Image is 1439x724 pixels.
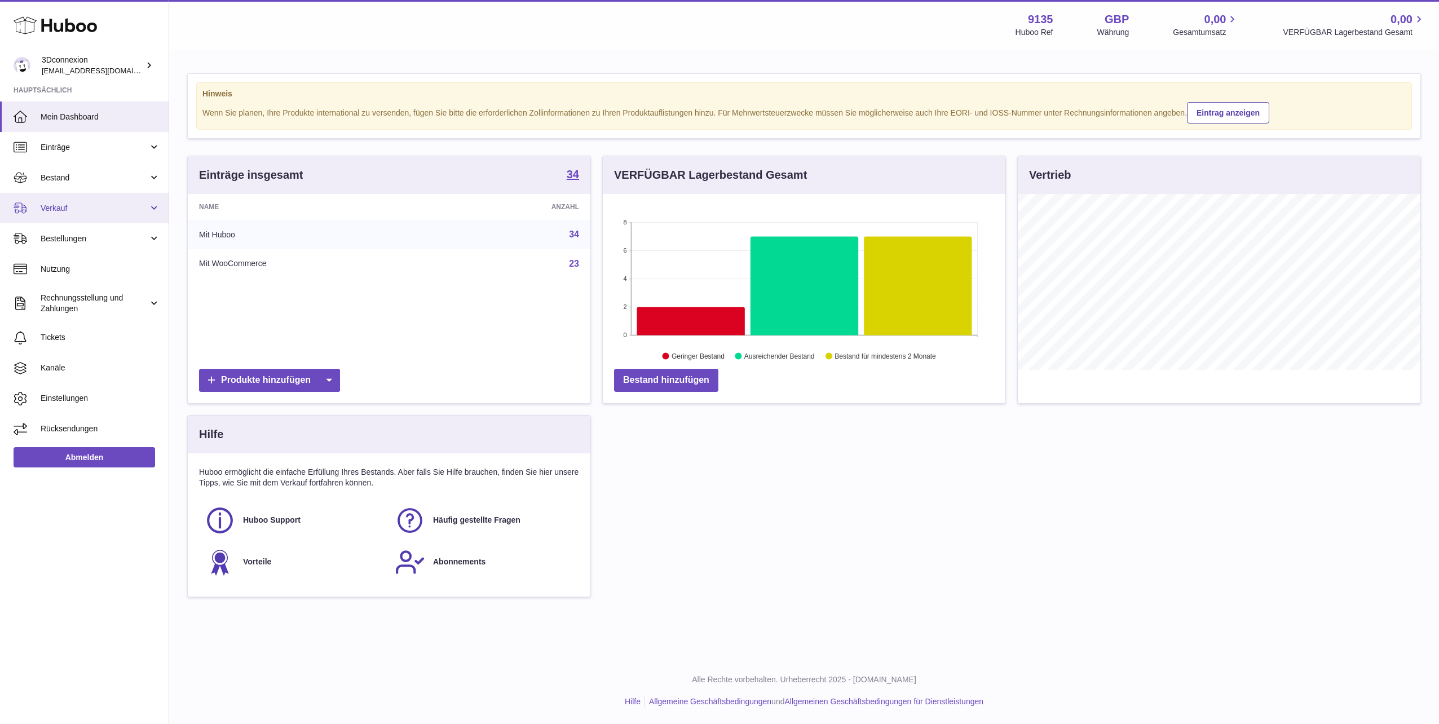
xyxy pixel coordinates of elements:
div: Währung [1097,27,1129,38]
div: Wenn Sie planen, Ihre Produkte international zu versenden, fügen Sie bitte die erforderlichen Zol... [202,100,1406,123]
th: Anzahl [446,194,590,220]
div: Huboo Ref [1016,27,1053,38]
span: Vorteile [243,557,271,567]
span: Häufig gestellte Fragen [433,515,520,526]
th: Name [188,194,446,220]
td: Mit WooCommerce [188,249,446,279]
td: Mit Huboo [188,220,446,249]
h3: Hilfe [199,427,223,442]
text: 0 [623,332,626,338]
span: Rücksendungen [41,423,160,434]
a: Häufig gestellte Fragen [395,505,573,536]
text: Ausreichender Bestand [744,352,815,360]
a: 0,00 VERFÜGBAR Lagerbestand Gesamt [1283,12,1425,38]
span: Einstellungen [41,393,160,404]
a: 23 [569,259,579,268]
strong: Hinweis [202,89,1406,99]
li: und [645,696,983,707]
span: 0,00 [1204,12,1226,27]
span: Kanäle [41,363,160,373]
p: Alle Rechte vorbehalten. Urheberrecht 2025 - [DOMAIN_NAME] [178,674,1430,685]
h3: VERFÜGBAR Lagerbestand Gesamt [614,167,807,183]
span: Mein Dashboard [41,112,160,122]
text: Bestand für mindestens 2 Monate [835,352,936,360]
a: Produkte hinzufügen [199,369,340,392]
span: Rechnungsstellung und Zahlungen [41,293,148,314]
strong: GBP [1105,12,1129,27]
text: 4 [623,275,626,282]
strong: 34 [567,169,579,180]
span: [EMAIL_ADDRESS][DOMAIN_NAME] [42,66,166,75]
a: Hilfe [625,697,641,706]
a: Allgemeine Geschäftsbedingungen [649,697,771,706]
a: Vorteile [205,547,383,577]
a: Abmelden [14,447,155,467]
span: Bestellungen [41,233,148,244]
h3: Vertrieb [1029,167,1071,183]
div: 3Dconnexion [42,55,143,76]
a: Allgemeinen Geschäftsbedingungen für Dienstleistungen [784,697,983,706]
text: 6 [623,247,626,254]
span: Bestand [41,173,148,183]
text: Geringer Bestand [672,352,725,360]
span: Gesamtumsatz [1173,27,1239,38]
a: 0,00 Gesamtumsatz [1173,12,1239,38]
text: 2 [623,303,626,310]
span: 0,00 [1391,12,1412,27]
span: VERFÜGBAR Lagerbestand Gesamt [1283,27,1425,38]
a: Abonnements [395,547,573,577]
a: Eintrag anzeigen [1187,102,1269,123]
h3: Einträge insgesamt [199,167,303,183]
span: Tickets [41,332,160,343]
a: 34 [567,169,579,182]
a: Huboo Support [205,505,383,536]
img: order_eu@3dconnexion.com [14,57,30,74]
a: 34 [569,229,579,239]
span: Verkauf [41,203,148,214]
span: Nutzung [41,264,160,275]
text: 8 [623,219,626,226]
span: Abonnements [433,557,485,567]
span: Einträge [41,142,148,153]
strong: 9135 [1028,12,1053,27]
a: Bestand hinzufügen [614,369,718,392]
p: Huboo ermöglicht die einfache Erfüllung Ihres Bestands. Aber falls Sie Hilfe brauchen, finden Sie... [199,467,579,488]
span: Huboo Support [243,515,301,526]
